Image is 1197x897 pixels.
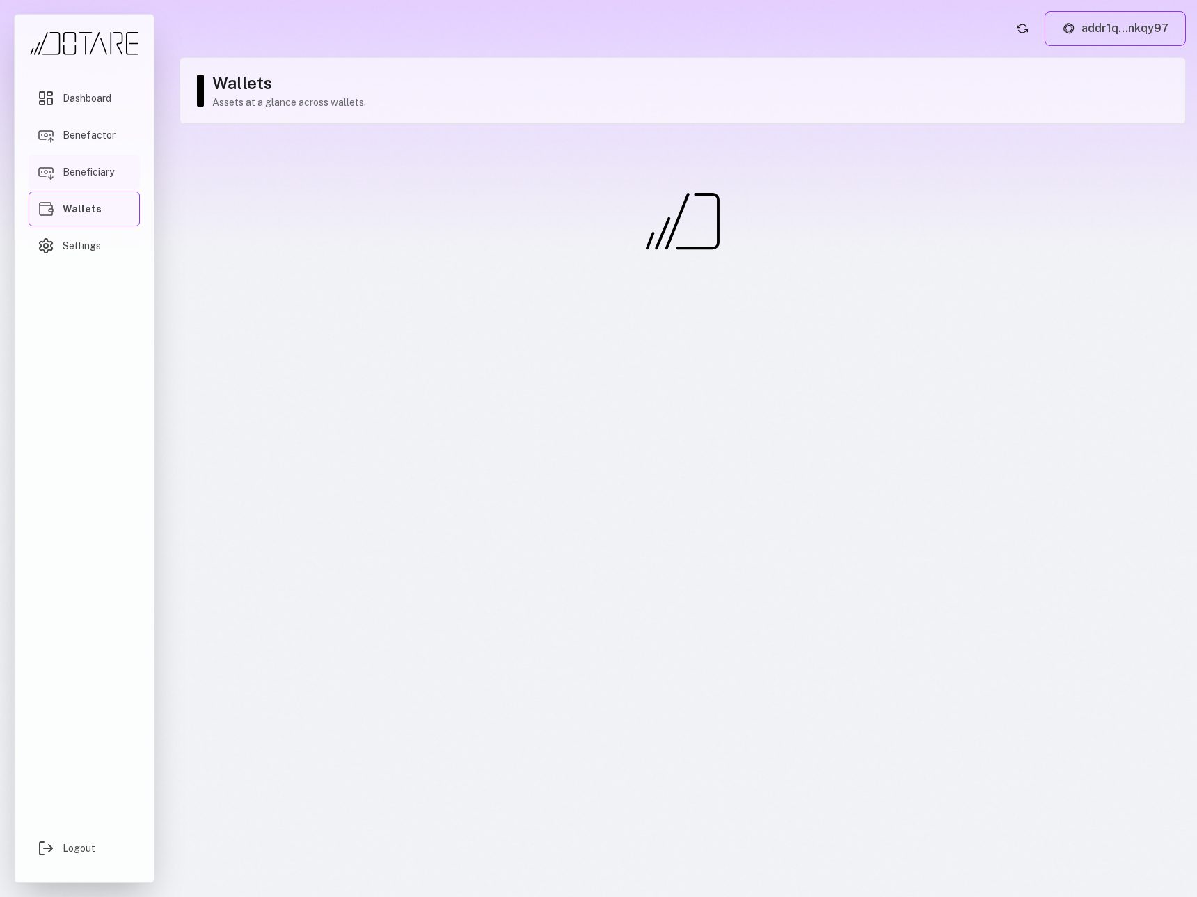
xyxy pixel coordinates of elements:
img: Lace logo [1062,22,1076,36]
span: Dashboard [63,91,111,105]
span: Settings [63,239,101,253]
img: Beneficiary [38,164,54,180]
img: Benefactor [38,127,54,143]
h1: Wallets [212,72,1171,94]
button: Refresh account status [1011,17,1033,40]
img: Loading Logo [644,182,722,260]
span: Benefactor [63,128,116,142]
button: addr1q...nkqy97 [1045,11,1186,46]
span: Wallets [63,202,102,216]
p: Assets at a glance across wallets. [212,95,1171,109]
img: Dotare Logo [29,31,140,56]
img: Wallets [38,201,54,217]
span: Logout [63,841,95,855]
span: Beneficiary [63,165,114,179]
